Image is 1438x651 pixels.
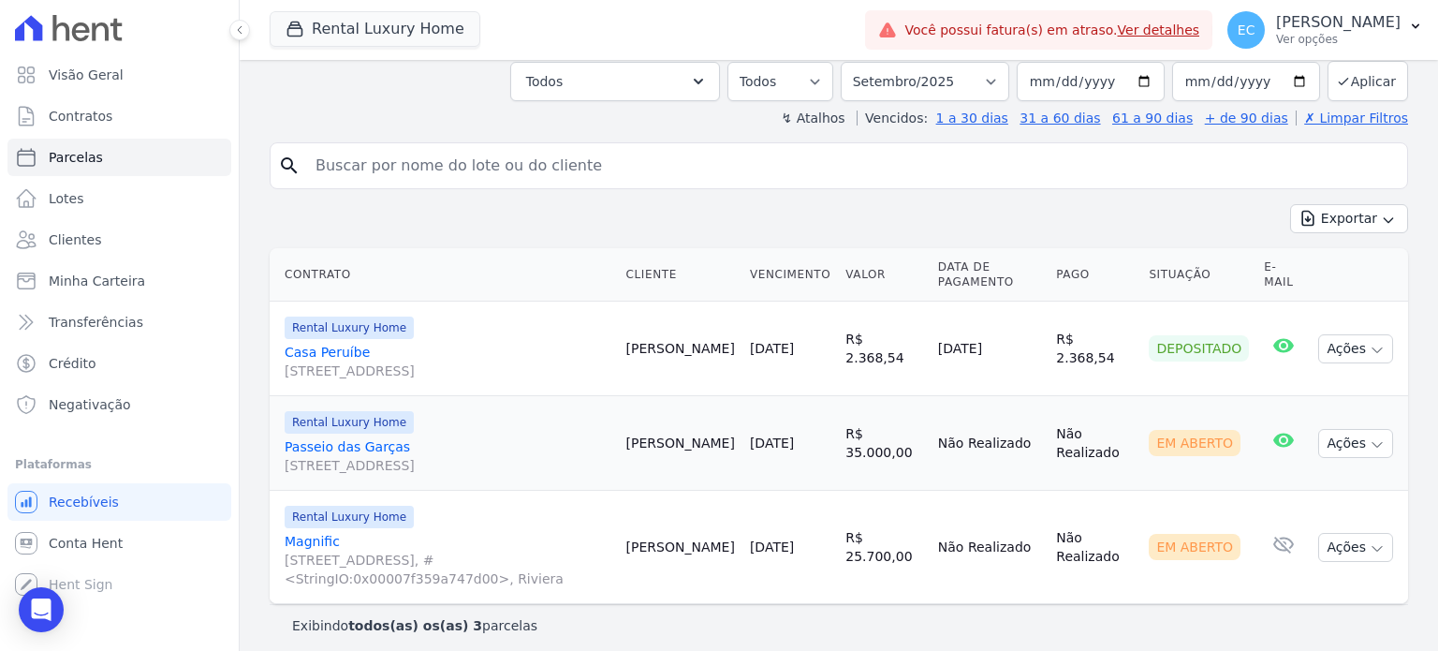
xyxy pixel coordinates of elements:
[285,317,414,339] span: Rental Luxury Home
[270,11,480,47] button: Rental Luxury Home
[270,248,619,302] th: Contrato
[292,616,537,635] p: Exibindo parcelas
[49,354,96,373] span: Crédito
[7,303,231,341] a: Transferências
[1149,534,1240,560] div: Em Aberto
[857,111,928,126] label: Vencidos:
[936,111,1008,126] a: 1 a 30 dias
[1256,248,1311,302] th: E-mail
[7,262,231,300] a: Minha Carteira
[510,62,720,101] button: Todos
[278,155,301,177] i: search
[619,302,742,396] td: [PERSON_NAME]
[7,345,231,382] a: Crédito
[49,313,143,332] span: Transferências
[49,107,112,126] span: Contratos
[1276,32,1401,47] p: Ver opções
[49,534,123,553] span: Conta Hent
[49,230,101,249] span: Clientes
[49,395,131,414] span: Negativação
[1049,396,1141,491] td: Não Realizado
[1212,4,1438,56] button: EC [PERSON_NAME] Ver opções
[1318,429,1393,458] button: Ações
[7,180,231,217] a: Lotes
[7,525,231,562] a: Conta Hent
[750,436,794,451] a: [DATE]
[1049,302,1141,396] td: R$ 2.368,54
[1049,491,1141,604] td: Não Realizado
[1112,111,1193,126] a: 61 a 90 dias
[1149,430,1240,456] div: Em Aberto
[931,396,1049,491] td: Não Realizado
[49,493,119,511] span: Recebíveis
[781,111,844,126] label: ↯ Atalhos
[1118,22,1200,37] a: Ver detalhes
[931,302,1049,396] td: [DATE]
[1020,111,1100,126] a: 31 a 60 dias
[1238,23,1255,37] span: EC
[304,147,1400,185] input: Buscar por nome do lote ou do cliente
[1205,111,1288,126] a: + de 90 dias
[7,483,231,521] a: Recebíveis
[1149,335,1249,362] div: Depositado
[7,386,231,423] a: Negativação
[285,506,414,528] span: Rental Luxury Home
[285,532,611,588] a: Magnific[STREET_ADDRESS], #<StringIO:0x00007f359a747d00>, Riviera
[750,540,794,555] a: [DATE]
[7,139,231,176] a: Parcelas
[1141,248,1256,302] th: Situação
[1290,204,1408,233] button: Exportar
[285,456,611,475] span: [STREET_ADDRESS]
[619,491,742,604] td: [PERSON_NAME]
[348,618,482,633] b: todos(as) os(as) 3
[7,221,231,259] a: Clientes
[49,189,84,208] span: Lotes
[19,587,64,632] div: Open Intercom Messenger
[49,272,145,290] span: Minha Carteira
[931,248,1049,302] th: Data de Pagamento
[49,148,103,167] span: Parcelas
[285,343,611,380] a: Casa Peruíbe[STREET_ADDRESS]
[285,362,611,380] span: [STREET_ADDRESS]
[619,396,742,491] td: [PERSON_NAME]
[49,66,124,84] span: Visão Geral
[285,551,611,588] span: [STREET_ADDRESS], #<StringIO:0x00007f359a747d00>, Riviera
[7,97,231,135] a: Contratos
[1296,111,1408,126] a: ✗ Limpar Filtros
[838,302,931,396] td: R$ 2.368,54
[285,437,611,475] a: Passeio das Garças[STREET_ADDRESS]
[7,56,231,94] a: Visão Geral
[838,248,931,302] th: Valor
[931,491,1049,604] td: Não Realizado
[285,411,414,434] span: Rental Luxury Home
[1318,334,1393,363] button: Ações
[1049,248,1141,302] th: Pago
[526,70,563,93] span: Todos
[1318,533,1393,562] button: Ações
[838,396,931,491] td: R$ 35.000,00
[1276,13,1401,32] p: [PERSON_NAME]
[619,248,742,302] th: Cliente
[750,341,794,356] a: [DATE]
[742,248,838,302] th: Vencimento
[15,453,224,476] div: Plataformas
[904,21,1199,40] span: Você possui fatura(s) em atraso.
[838,491,931,604] td: R$ 25.700,00
[1328,61,1408,101] button: Aplicar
